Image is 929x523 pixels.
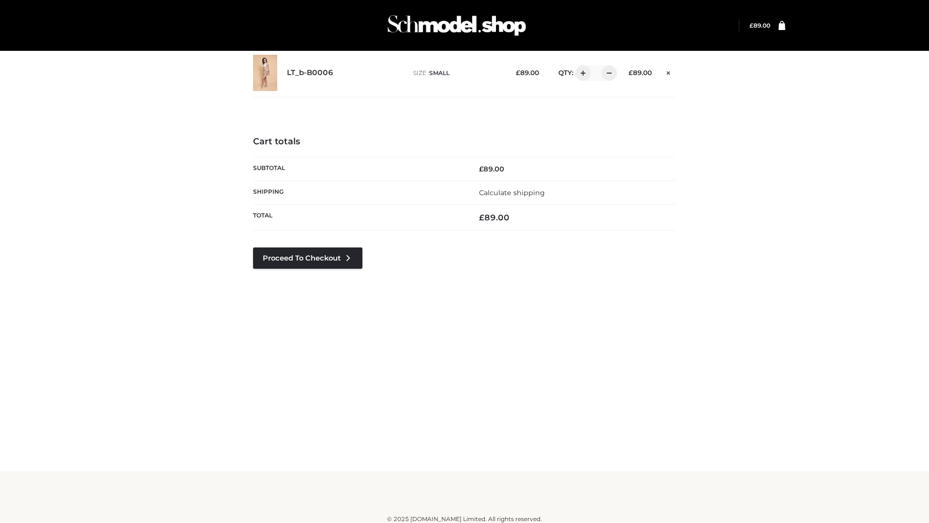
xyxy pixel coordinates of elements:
img: Schmodel Admin 964 [384,6,529,45]
a: Calculate shipping [479,188,545,197]
th: Total [253,205,464,231]
span: £ [629,69,633,77]
bdi: 89.00 [516,69,539,77]
bdi: 89.00 [479,213,509,222]
a: Remove this item [661,65,676,78]
h4: Cart totals [253,137,676,147]
a: £89.00 [749,22,770,29]
span: £ [479,165,483,173]
a: LT_b-B0006 [287,68,333,77]
th: Shipping [253,181,464,204]
bdi: 89.00 [629,69,652,77]
a: Proceed to Checkout [253,247,362,269]
div: QTY: [549,65,614,81]
span: £ [516,69,520,77]
span: £ [479,213,484,222]
span: SMALL [429,69,450,77]
bdi: 89.00 [749,22,770,29]
p: size : [413,69,501,77]
span: £ [749,22,753,29]
th: Subtotal [253,157,464,181]
bdi: 89.00 [479,165,504,173]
